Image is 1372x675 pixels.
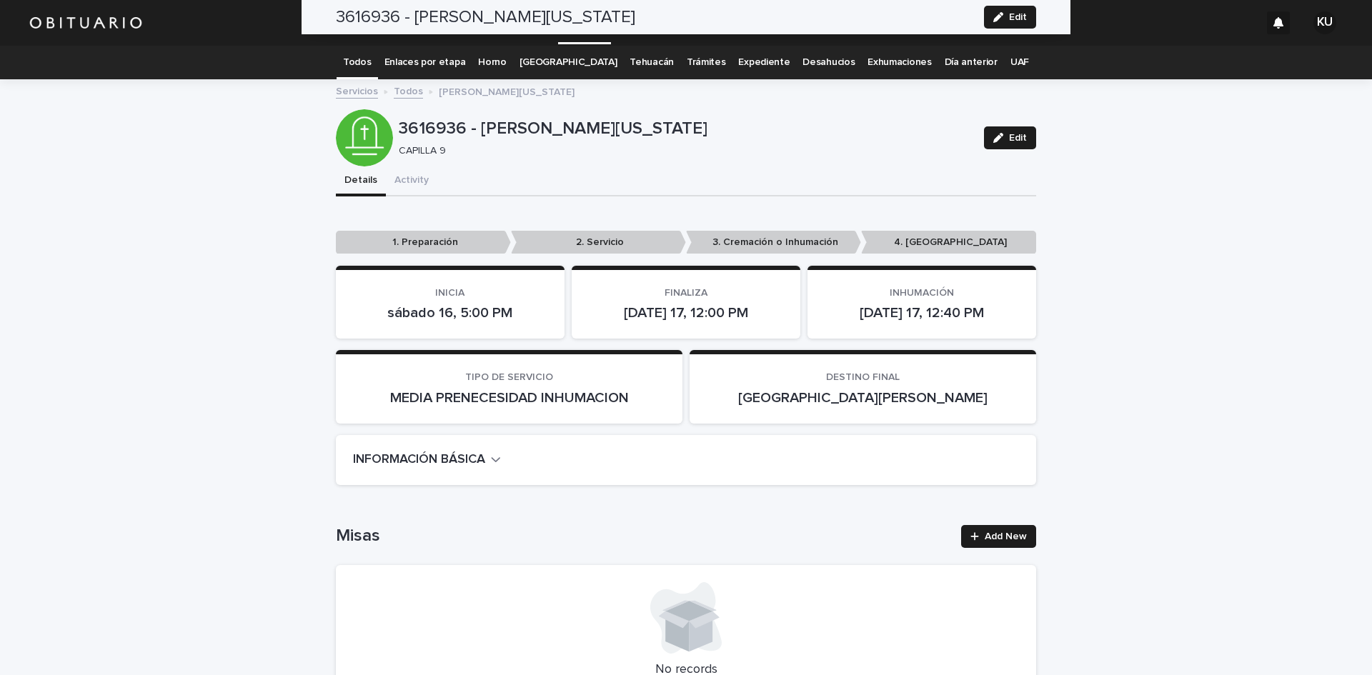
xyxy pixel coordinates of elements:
span: FINALIZA [665,288,707,298]
p: 2. Servicio [511,231,686,254]
span: INICIA [435,288,464,298]
button: INFORMACIÓN BÁSICA [353,452,501,468]
p: sábado 16, 5:00 PM [353,304,547,321]
p: 1. Preparación [336,231,511,254]
img: HUM7g2VNRLqGMmR9WVqf [29,9,143,37]
button: Edit [984,126,1036,149]
a: Exhumaciones [868,46,931,79]
span: INHUMACIÓN [890,288,954,298]
span: Edit [1009,133,1027,143]
h1: Misas [336,526,953,546]
button: Activity [386,166,437,196]
a: Add New [961,525,1036,548]
p: [GEOGRAPHIC_DATA][PERSON_NAME] [707,389,1019,406]
a: [GEOGRAPHIC_DATA] [520,46,617,79]
a: Desahucios [802,46,855,79]
p: CAPILLA 9 [399,145,967,157]
h2: INFORMACIÓN BÁSICA [353,452,485,468]
span: TIPO DE SERVICIO [465,372,553,382]
a: Día anterior [945,46,998,79]
button: Details [336,166,386,196]
a: Tehuacán [630,46,674,79]
a: Enlaces por etapa [384,46,466,79]
p: [PERSON_NAME][US_STATE] [439,83,575,99]
span: Add New [985,531,1027,541]
a: UAF [1010,46,1029,79]
a: Todos [343,46,371,79]
a: Horno [478,46,506,79]
span: DESTINO FINAL [826,372,900,382]
p: [DATE] 17, 12:40 PM [825,304,1019,321]
a: Expediente [738,46,790,79]
a: Todos [394,82,423,99]
p: [DATE] 17, 12:00 PM [589,304,783,321]
a: Trámites [687,46,726,79]
p: 4. [GEOGRAPHIC_DATA] [861,231,1036,254]
a: Servicios [336,82,378,99]
div: KU [1313,11,1336,34]
p: 3. Cremación o Inhumación [686,231,861,254]
p: 3616936 - [PERSON_NAME][US_STATE] [399,119,973,139]
p: MEDIA PRENECESIDAD INHUMACION [353,389,665,406]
